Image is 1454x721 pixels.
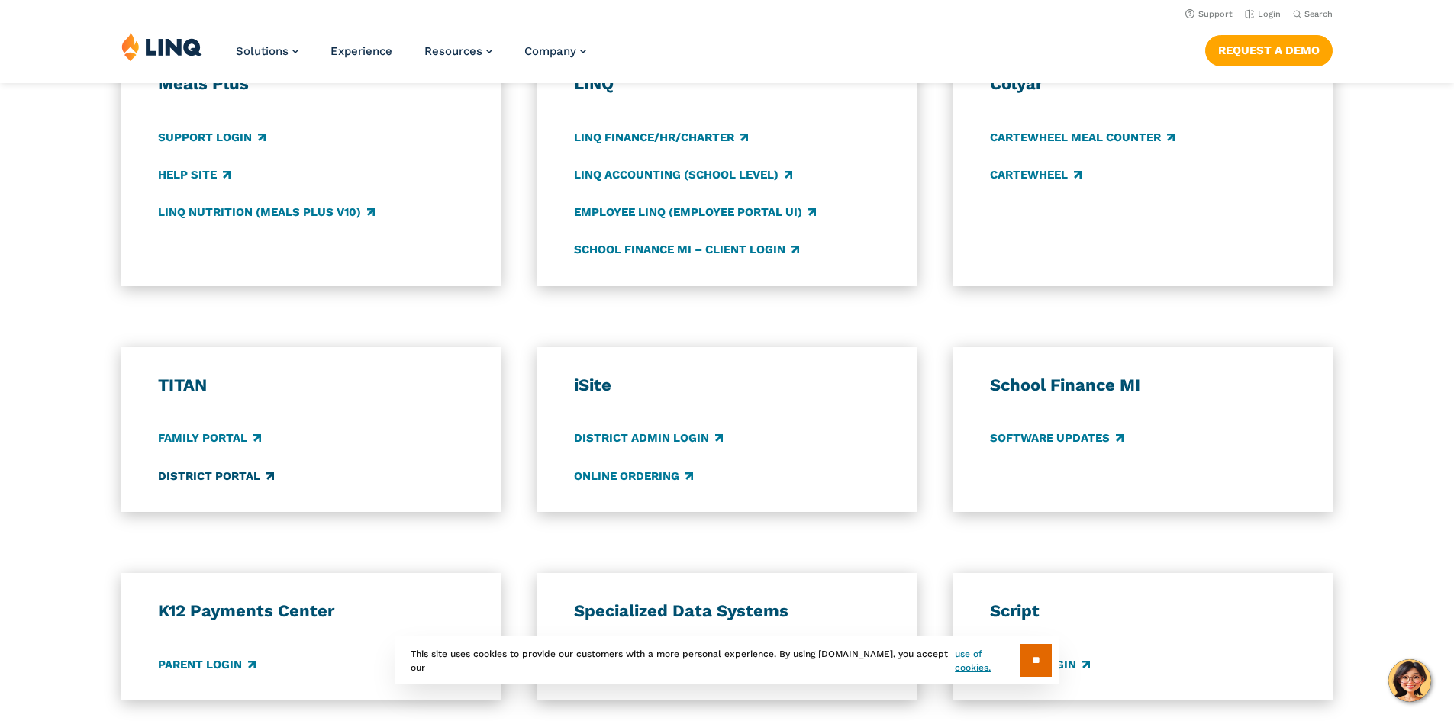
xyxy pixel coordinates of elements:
[524,44,576,58] span: Company
[158,204,375,220] a: LINQ Nutrition (Meals Plus v10)
[990,375,1297,396] h3: School Finance MI
[990,166,1082,183] a: CARTEWHEEL
[574,468,693,484] a: Online Ordering
[424,44,482,58] span: Resources
[158,468,274,484] a: District Portal
[990,73,1297,95] h3: Colyar
[236,44,289,58] span: Solutions
[158,73,465,95] h3: Meals Plus
[158,166,231,183] a: Help Site
[574,430,723,447] a: District Admin Login
[236,32,586,82] nav: Primary Navigation
[574,73,881,95] h3: LINQ
[1304,9,1333,19] span: Search
[574,204,816,220] a: Employee LINQ (Employee Portal UI)
[990,430,1124,447] a: Software Updates
[395,636,1059,684] div: This site uses cookies to provide our customers with a more personal experience. By using [DOMAIN...
[158,129,266,146] a: Support Login
[574,166,792,183] a: LINQ Accounting (school level)
[1205,35,1333,66] a: Request a Demo
[158,375,465,396] h3: TITAN
[574,375,881,396] h3: iSite
[990,600,1297,622] h3: Script
[524,44,586,58] a: Company
[1205,32,1333,66] nav: Button Navigation
[574,600,881,622] h3: Specialized Data Systems
[158,430,261,447] a: Family Portal
[236,44,298,58] a: Solutions
[424,44,492,58] a: Resources
[1388,659,1431,702] button: Hello, have a question? Let’s chat.
[1293,8,1333,20] button: Open Search Bar
[955,647,1020,674] a: use of cookies.
[1185,9,1233,19] a: Support
[158,656,256,673] a: Parent Login
[158,600,465,622] h3: K12 Payments Center
[574,241,799,258] a: School Finance MI – Client Login
[330,44,392,58] a: Experience
[1245,9,1281,19] a: Login
[121,32,202,61] img: LINQ | K‑12 Software
[990,129,1175,146] a: CARTEWHEEL Meal Counter
[574,129,748,146] a: LINQ Finance/HR/Charter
